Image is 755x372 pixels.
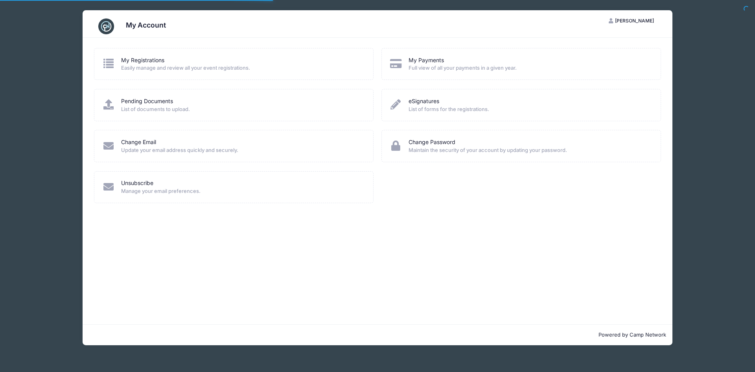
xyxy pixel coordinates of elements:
[121,56,164,65] a: My Registrations
[615,18,654,24] span: [PERSON_NAME]
[121,105,363,113] span: List of documents to upload.
[409,56,444,65] a: My Payments
[121,97,173,105] a: Pending Documents
[121,138,156,146] a: Change Email
[409,138,455,146] a: Change Password
[126,21,166,29] h3: My Account
[409,97,439,105] a: eSignatures
[121,187,363,195] span: Manage your email preferences.
[409,146,650,154] span: Maintain the security of your account by updating your password.
[409,105,650,113] span: List of forms for the registrations.
[121,179,153,187] a: Unsubscribe
[409,64,650,72] span: Full view of all your payments in a given year.
[98,19,114,34] img: CampNetwork
[121,146,363,154] span: Update your email address quickly and securely.
[602,14,661,28] button: [PERSON_NAME]
[89,331,666,339] p: Powered by Camp Network
[121,64,363,72] span: Easily manage and review all your event registrations.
